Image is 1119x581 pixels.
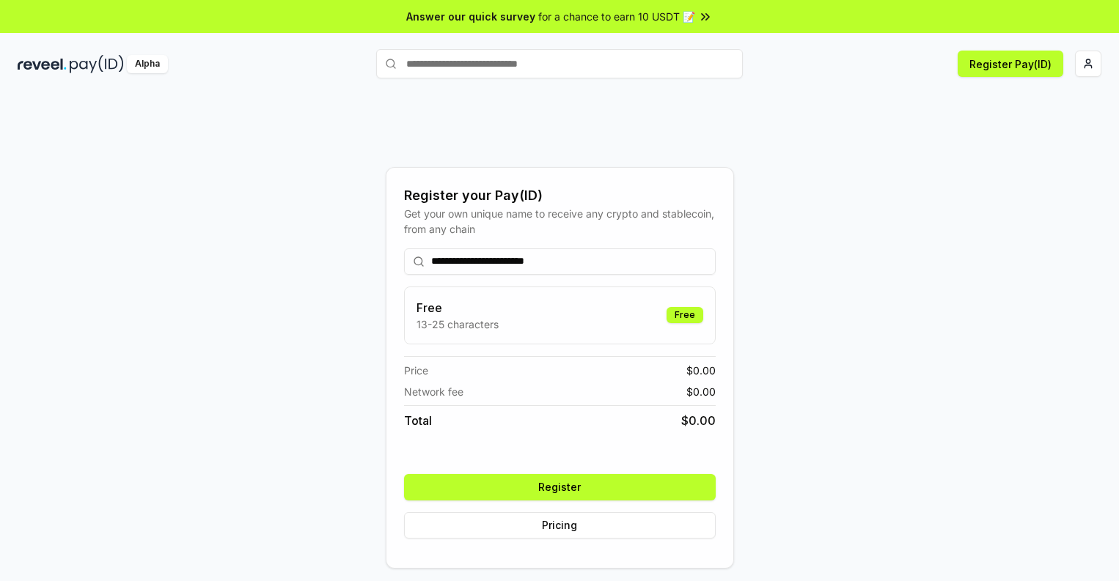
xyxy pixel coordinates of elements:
[686,384,716,399] span: $ 0.00
[404,363,428,378] span: Price
[417,299,499,317] h3: Free
[127,55,168,73] div: Alpha
[404,185,716,206] div: Register your Pay(ID)
[958,51,1063,77] button: Register Pay(ID)
[70,55,124,73] img: pay_id
[404,474,716,500] button: Register
[686,363,716,378] span: $ 0.00
[404,206,716,237] div: Get your own unique name to receive any crypto and stablecoin, from any chain
[538,9,695,24] span: for a chance to earn 10 USDT 📝
[681,412,716,429] span: $ 0.00
[404,512,716,539] button: Pricing
[667,307,703,323] div: Free
[18,55,67,73] img: reveel_dark
[417,317,499,332] p: 13-25 characters
[404,412,432,429] span: Total
[404,384,463,399] span: Network fee
[406,9,535,24] span: Answer our quick survey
